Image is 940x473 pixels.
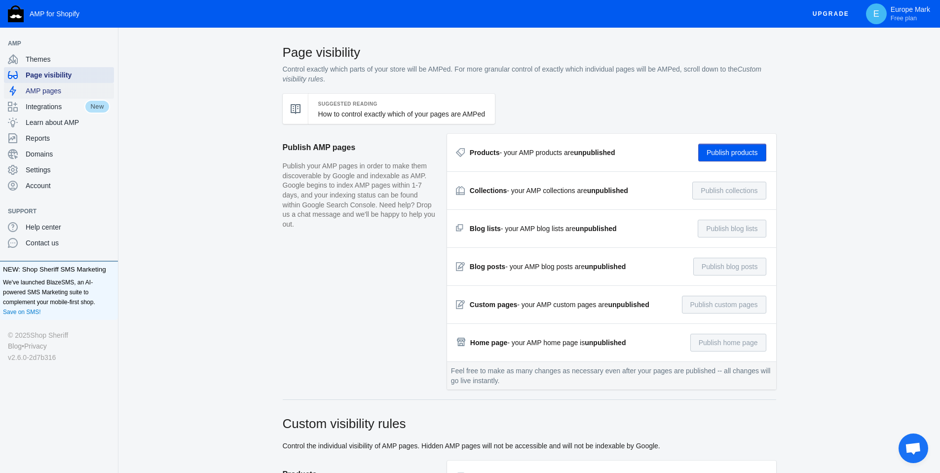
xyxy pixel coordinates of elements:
a: Learn about AMP [4,115,114,130]
a: Save on SMS! [3,307,41,317]
strong: Blog lists [470,225,501,233]
button: Publish collections [692,182,766,199]
div: - your AMP custom pages are [470,300,649,310]
span: Reports [26,133,110,143]
span: Free plan [891,14,917,22]
a: Settings [4,162,114,178]
div: - your AMP collections are [470,186,628,196]
strong: unpublished [575,225,616,233]
button: Publish blog posts [693,258,766,276]
button: Add a sales channel [100,209,116,213]
strong: Custom pages [470,301,517,309]
h2: Publish AMP pages [283,134,437,161]
a: Contact us [4,235,114,251]
span: Help center [26,222,110,232]
h2: Page visibility [283,43,776,61]
a: Blog [8,341,22,352]
a: How to control exactly which of your pages are AMPed [318,110,486,118]
span: Learn about AMP [26,118,110,127]
a: Privacy [24,341,47,352]
p: Publish your AMP pages in order to make them discoverable by Google and indexable as AMP. Google ... [283,161,437,229]
div: - your AMP products are [470,148,615,158]
span: New [84,100,110,114]
a: IntegrationsNew [4,99,114,115]
div: - your AMP home page is [470,338,626,348]
span: Settings [26,165,110,175]
img: Shop Sheriff Logo [8,5,24,22]
span: Domains [26,149,110,159]
strong: unpublished [574,149,615,157]
span: AMP pages [26,86,110,96]
button: Publish custom pages [682,296,766,314]
strong: Collections [470,187,507,195]
span: Page visibility [26,70,110,80]
div: - your AMP blog lists are [470,224,617,234]
button: Publish blog lists [698,220,766,237]
strong: Blog posts [470,263,505,271]
span: Integrations [26,102,84,112]
div: Open chat [899,434,928,463]
p: Europe Mark [891,5,930,22]
span: E [871,9,881,19]
strong: Home page [470,339,507,347]
strong: unpublished [585,339,626,347]
a: Domains [4,146,114,162]
h2: Custom visibility rules [283,415,776,433]
a: AMP pages [4,83,114,99]
div: Control the individual visibility of AMP pages. Hidden AMP pages will not be accessible and will ... [283,415,776,451]
a: Shop Sheriff [30,330,68,341]
span: Support [8,206,100,216]
div: - your AMP blog posts are [470,262,626,272]
i: Custom visibility rules [283,65,761,83]
div: v2.6.0-2d7b316 [8,352,110,363]
span: Account [26,181,110,191]
span: Upgrade [813,5,849,23]
button: Add a sales channel [100,41,116,45]
span: AMP [8,39,100,48]
div: © 2025 [8,330,110,341]
span: Themes [26,54,110,64]
p: Control exactly which parts of your store will be AMPed. For more granular control of exactly whi... [283,65,776,84]
strong: unpublished [608,301,649,309]
strong: Products [470,149,500,157]
button: Publish home page [690,334,766,352]
h5: Suggested Reading [318,99,486,109]
a: Reports [4,130,114,146]
div: Feel free to make as many changes as necessary even after your pages are published -- all changes... [447,361,776,390]
a: Themes [4,51,114,67]
button: Publish products [698,144,766,161]
button: Upgrade [805,5,857,23]
a: Page visibility [4,67,114,83]
span: AMP for Shopify [30,10,79,18]
div: • [8,341,110,352]
strong: unpublished [585,263,626,271]
a: Account [4,178,114,194]
strong: unpublished [587,187,628,195]
span: Contact us [26,238,110,248]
